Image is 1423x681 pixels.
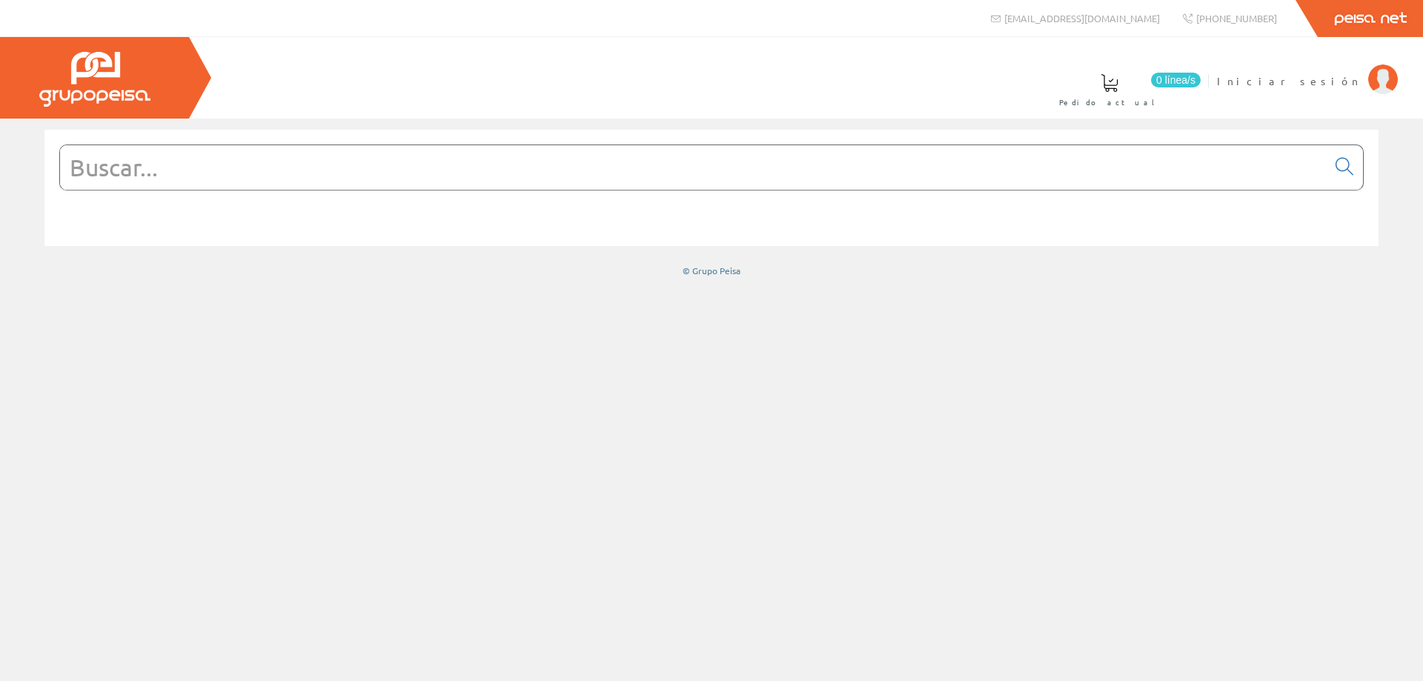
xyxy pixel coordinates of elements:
[1196,12,1277,24] span: [PHONE_NUMBER]
[1059,95,1160,110] span: Pedido actual
[1004,12,1160,24] span: [EMAIL_ADDRESS][DOMAIN_NAME]
[60,145,1327,190] input: Buscar...
[44,265,1379,277] div: © Grupo Peisa
[1217,62,1398,76] a: Iniciar sesión
[1217,73,1361,88] span: Iniciar sesión
[1151,73,1201,87] span: 0 línea/s
[39,52,150,107] img: Grupo Peisa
